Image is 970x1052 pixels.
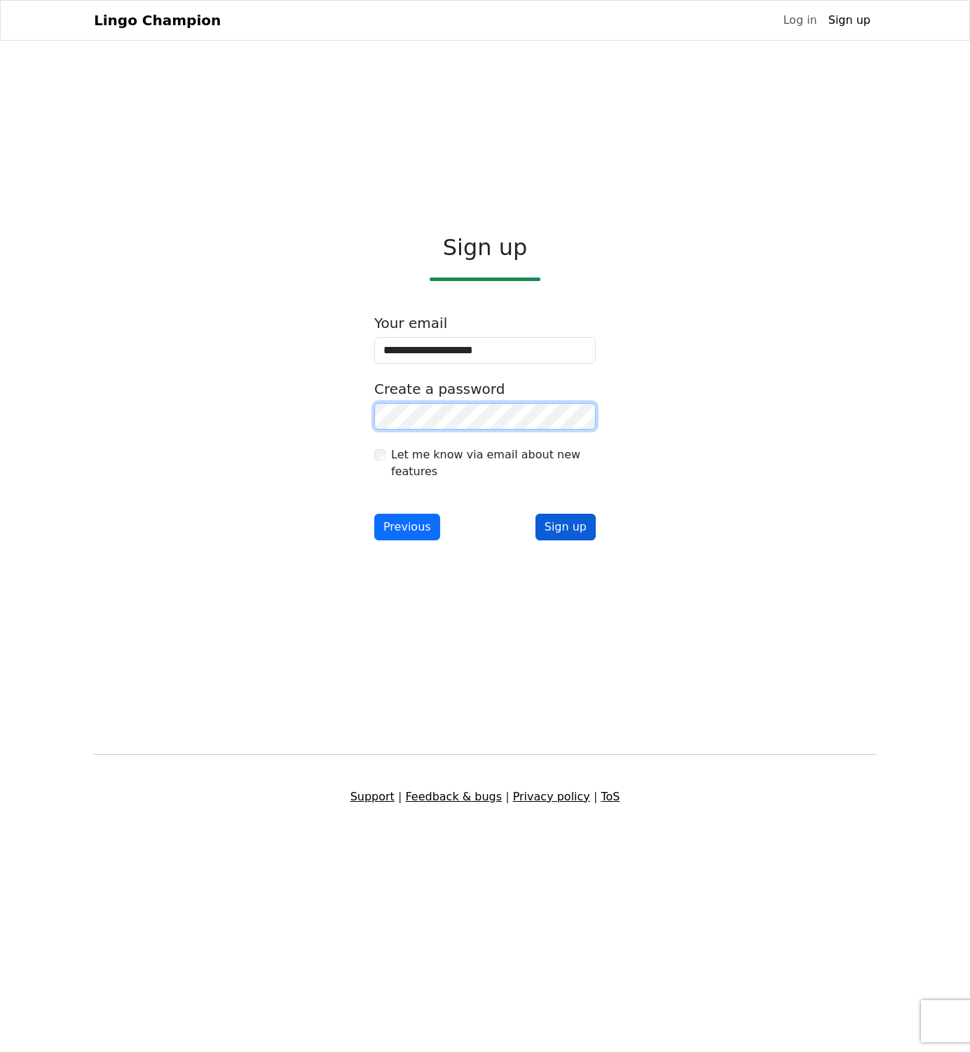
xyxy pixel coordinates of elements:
a: Feedback & bugs [405,790,502,803]
button: Sign up [535,514,596,540]
button: Previous [374,514,440,540]
h2: Sign up [374,234,596,261]
label: Create a password [374,381,505,397]
label: Let me know via email about new features [391,446,596,480]
a: ToS [601,790,620,803]
a: Log in [777,6,822,34]
label: Your email [374,315,447,332]
a: Support [350,790,395,803]
a: Lingo Champion [94,6,221,34]
a: Sign up [823,6,876,34]
div: | | | [86,788,884,805]
a: Privacy policy [513,790,590,803]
